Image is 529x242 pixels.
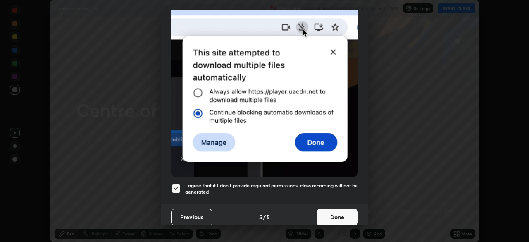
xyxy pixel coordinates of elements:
[171,209,212,225] button: Previous
[267,213,270,221] h4: 5
[185,182,358,195] h5: I agree that if I don't provide required permissions, class recording will not be generated
[317,209,358,225] button: Done
[259,213,262,221] h4: 5
[263,213,266,221] h4: /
